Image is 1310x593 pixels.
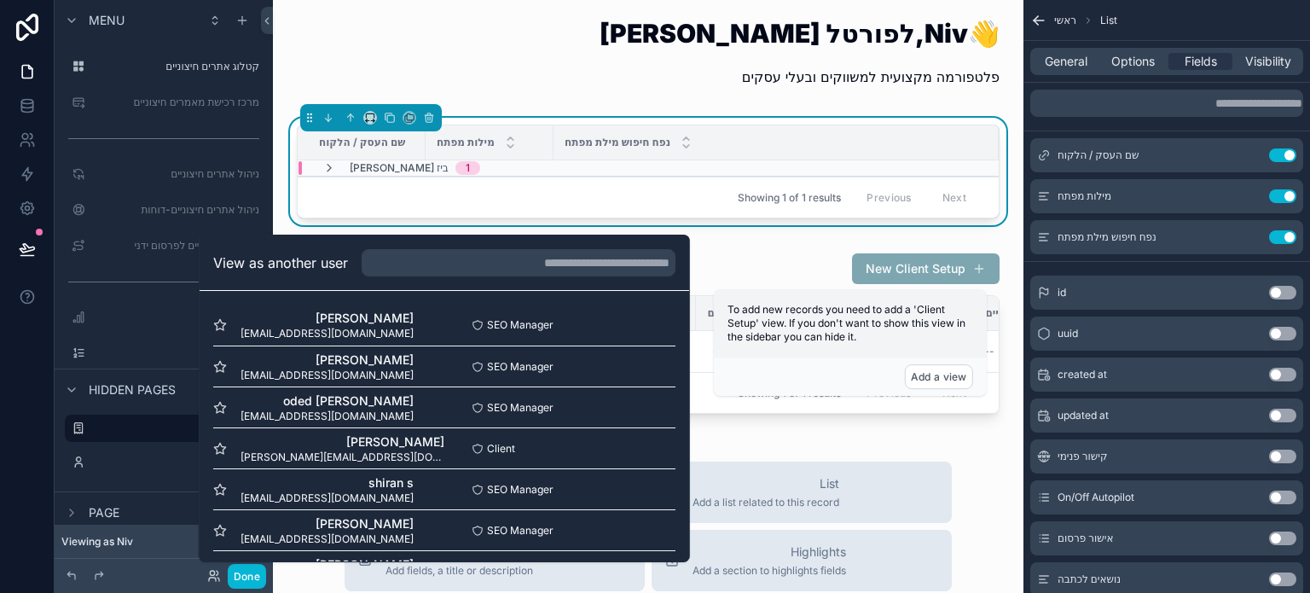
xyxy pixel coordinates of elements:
[1058,532,1114,545] span: אישור פרסום
[693,564,846,578] span: Add a section to highlights fields
[466,161,470,175] div: 1
[65,304,263,331] a: דוחות
[350,161,449,175] span: [PERSON_NAME] ביז
[241,532,414,546] span: [EMAIL_ADDRESS][DOMAIN_NAME]
[1058,450,1108,463] span: קישור פנימי
[1058,409,1109,422] span: updated at
[241,556,414,573] span: [PERSON_NAME]
[1058,189,1111,203] span: מילות מפתח
[213,253,348,273] h2: View as another user
[1185,53,1217,70] span: Fields
[92,421,252,435] label: ראשי
[92,311,259,324] label: דוחות
[65,160,263,188] a: ניהול אתרים חיצוניים
[92,96,259,109] label: מרכז רכישת מאמרים חיצוניים
[1058,368,1107,381] span: created at
[241,352,414,369] span: [PERSON_NAME]
[707,306,760,320] span: תאריך סיום
[1045,53,1087,70] span: General
[241,433,444,451] span: [PERSON_NAME]
[241,451,444,464] span: [PERSON_NAME][EMAIL_ADDRESS][DOMAIN_NAME][PERSON_NAME]
[241,491,414,505] span: [EMAIL_ADDRESS][DOMAIN_NAME]
[61,535,133,549] span: Viewing as Niv
[385,564,533,578] span: Add fields, a title or description
[65,449,263,476] a: פרופיל אישי
[1058,286,1066,299] span: id
[92,60,259,73] label: קטלוג אתרים חיצוניים
[65,340,263,367] a: מדריך שימוש
[92,203,259,217] label: ניהול אתרים חיצוניים-דוחות
[487,401,554,415] span: SEO Manager
[241,474,414,491] span: shiran s
[693,475,839,492] span: List
[89,381,176,398] span: Hidden pages
[487,360,554,374] span: SEO Manager
[693,544,846,561] span: Highlights
[241,369,414,382] span: [EMAIL_ADDRESS][DOMAIN_NAME]
[92,456,259,469] label: פרופיל אישי
[241,392,414,410] span: oded [PERSON_NAME]
[652,530,952,591] button: HighlightsAdd a section to highlights fields
[65,53,263,80] a: קטלוג אתרים חיצוניים
[319,136,405,149] span: שם העסק / הלקוח
[92,167,259,181] label: ניהול אתרים חיצוניים
[241,515,414,532] span: [PERSON_NAME]
[693,496,839,509] span: Add a list related to this record
[65,232,263,259] a: מאמרים חיצוניים לפרסום ידני
[487,318,554,332] span: SEO Manager
[89,12,125,29] span: Menu
[1058,148,1139,162] span: שם העסק / הלקוח
[905,364,973,389] button: Add a view
[1058,327,1078,340] span: uuid
[738,191,841,205] span: Showing 1 of 1 results
[92,239,259,253] label: מאמרים חיצוניים לפרסום ידני
[92,346,259,360] label: מדריך שימוש
[652,462,952,523] button: ListAdd a list related to this record
[65,89,263,116] a: מרכז רכישת מאמרים חיצוניים
[241,310,414,327] span: [PERSON_NAME]
[1111,53,1155,70] span: Options
[241,327,414,340] span: [EMAIL_ADDRESS][DOMAIN_NAME]
[487,442,515,456] span: Client
[1058,230,1156,244] span: נפח חיפוש מילת מפתח
[487,524,554,538] span: SEO Manager
[565,136,670,149] span: נפח חיפוש מילת מפתח
[65,196,263,224] a: ניהול אתרים חיצוניים-דוחות
[228,564,266,589] button: Done
[1058,491,1134,504] span: On/Off Autopilot
[1054,14,1076,27] span: ראשי
[1100,14,1117,27] span: List
[65,415,263,442] a: ראשי
[727,303,965,343] span: To add new records you need to add a 'Client Setup' view. If you don't want to show this view in ...
[1245,53,1291,70] span: Visibility
[437,136,495,149] span: מילות מפתח
[241,410,414,423] span: [EMAIL_ADDRESS][DOMAIN_NAME]
[487,483,554,497] span: SEO Manager
[89,504,119,521] span: Page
